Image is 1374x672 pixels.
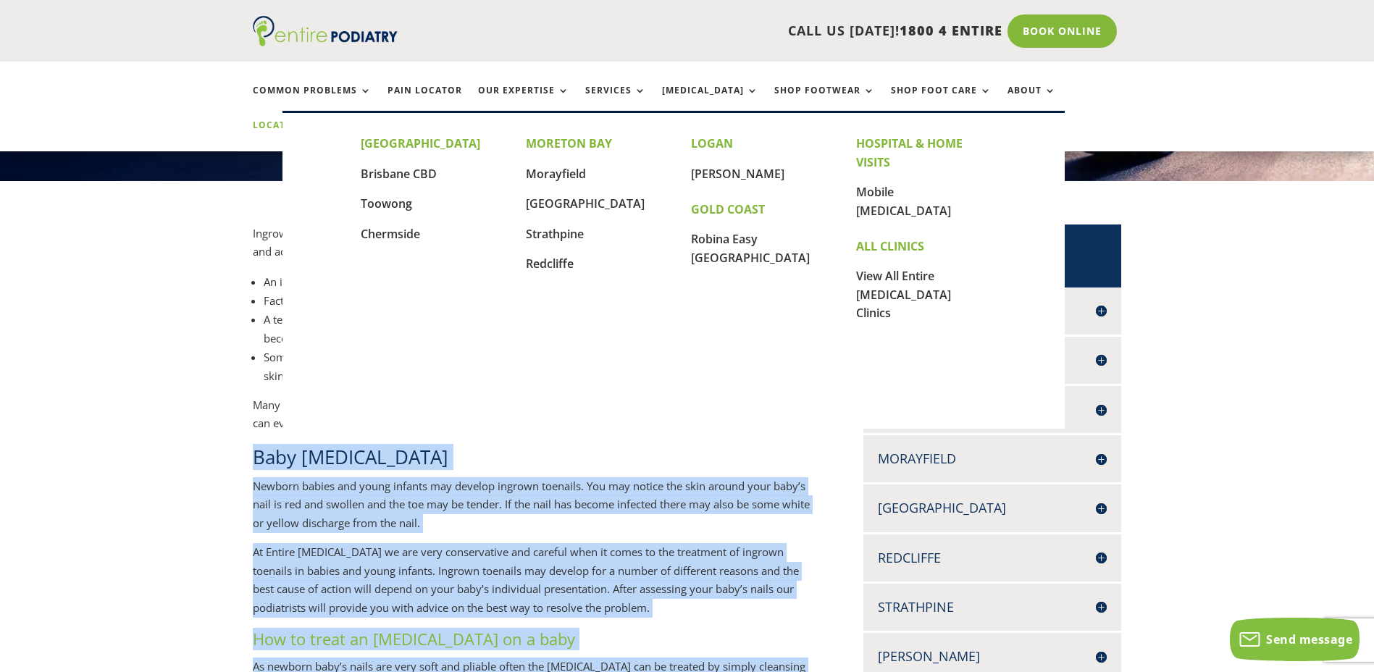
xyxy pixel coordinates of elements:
span: Send message [1266,631,1352,647]
a: Redcliffe [526,256,574,272]
a: Mobile [MEDICAL_DATA] [856,184,951,219]
li: An inherited tendency for the nails to curve, which predisposes the nails to ingrowing [264,272,816,291]
a: [PERSON_NAME] [691,166,784,182]
span: 1800 4 ENTIRE [900,22,1002,39]
h4: Strathpine [878,598,1107,616]
strong: LOGAN [691,135,733,151]
strong: ALL CLINICS [856,238,924,254]
p: At Entire [MEDICAL_DATA] we are very conservative and careful when it comes to the treatment of i... [253,543,816,628]
h3: How to treat an [MEDICAL_DATA] on a baby [253,628,816,658]
li: A tendency to pick at the nails, allowing them to become too short, can also increase the chance ... [264,310,816,348]
a: [MEDICAL_DATA] [662,85,758,117]
li: Factors such as tight shoes, tight socks, and incorrect nail cutting technique can contribute to ... [264,291,816,310]
a: Our Expertise [478,85,569,117]
img: logo (1) [253,16,398,46]
a: About [1008,85,1056,117]
a: Robina Easy [GEOGRAPHIC_DATA] [691,231,810,266]
strong: GOLD COAST [691,201,765,217]
p: CALL US [DATE]! [453,22,1002,41]
a: Locations [253,120,325,151]
h4: Redcliffe [878,549,1107,567]
a: Chermside [361,226,420,242]
h4: [PERSON_NAME] [878,647,1107,665]
li: Some medications (such as acne medication like Roaccutane), can increase the risk of ingrown toen... [264,348,816,385]
a: Shop Foot Care [891,85,992,117]
a: View All Entire [MEDICAL_DATA] Clinics [856,268,951,321]
h4: [GEOGRAPHIC_DATA] [878,499,1107,517]
button: Send message [1230,618,1360,661]
a: [GEOGRAPHIC_DATA] [526,196,645,211]
a: Book Online [1008,14,1117,48]
p: Newborn babies and young infants may develop ingrown toenails. You may notice the skin around you... [253,477,816,544]
p: Many children may not tell their parents about their [MEDICAL_DATA], however it can become very p... [253,396,816,444]
a: Toowong [361,196,412,211]
strong: MORETON BAY [526,135,612,151]
p: Ingrown toenails are a common condition that we treat in children. Some causes of ingrown toenail... [253,224,816,272]
a: Common Problems [253,85,372,117]
a: Pain Locator [388,85,462,117]
a: Entire Podiatry [253,35,398,49]
a: Shop Footwear [774,85,875,117]
strong: [GEOGRAPHIC_DATA] [361,135,480,151]
h2: Baby [MEDICAL_DATA] [253,444,816,477]
a: Brisbane CBD [361,166,437,182]
h4: Morayfield [878,450,1107,468]
a: Services [585,85,646,117]
a: Morayfield [526,166,586,182]
a: Strathpine [526,226,584,242]
strong: HOSPITAL & HOME VISITS [856,135,963,170]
